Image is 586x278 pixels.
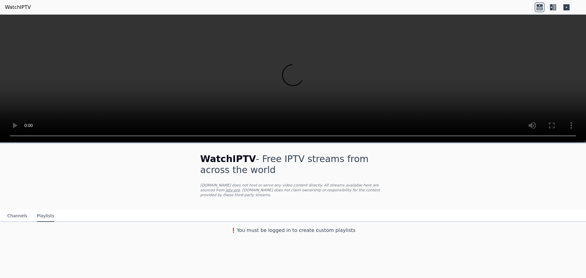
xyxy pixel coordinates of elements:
h3: ❗️You must be logged in to create custom playlists [190,227,396,234]
a: iptv-org [226,188,240,192]
p: [DOMAIN_NAME] does not host or serve any video content directly. All streams available here are s... [200,183,386,197]
button: Playlists [37,210,54,222]
h1: - Free IPTV streams from across the world [200,153,386,175]
a: WatchIPTV [5,4,31,11]
span: WatchIPTV [200,153,256,164]
button: Channels [7,210,27,222]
